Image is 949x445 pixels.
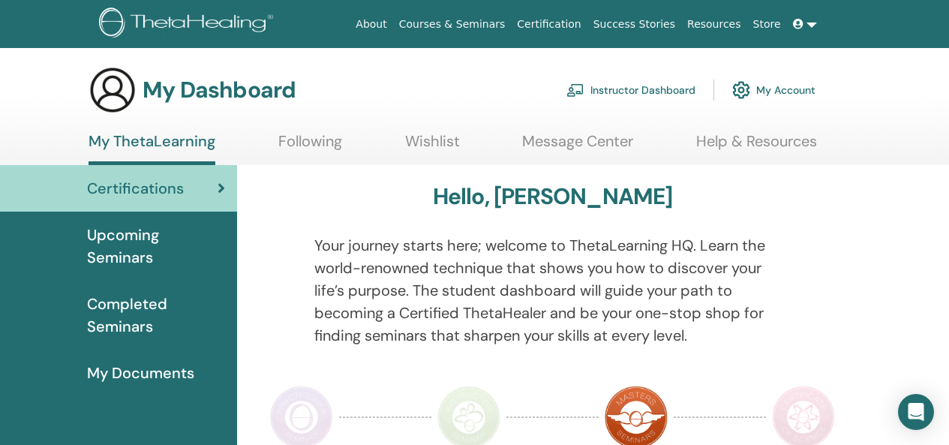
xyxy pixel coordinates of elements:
span: Upcoming Seminars [87,224,225,269]
img: generic-user-icon.jpg [89,66,137,114]
a: Resources [681,11,747,38]
a: My ThetaLearning [89,132,215,165]
p: Your journey starts here; welcome to ThetaLearning HQ. Learn the world-renowned technique that sh... [314,234,791,347]
a: Instructor Dashboard [566,74,695,107]
span: Completed Seminars [87,293,225,338]
a: Following [278,132,342,161]
a: About [350,11,392,38]
a: Help & Resources [696,132,817,161]
div: Open Intercom Messenger [898,394,934,430]
a: Store [747,11,787,38]
a: My Account [732,74,815,107]
img: cog.svg [732,77,750,103]
img: logo.png [99,8,278,41]
a: Wishlist [405,132,460,161]
a: Courses & Seminars [393,11,512,38]
h3: Hello, [PERSON_NAME] [433,183,673,210]
span: Certifications [87,177,184,200]
h3: My Dashboard [143,77,296,104]
a: Message Center [522,132,633,161]
span: My Documents [87,362,194,384]
img: chalkboard-teacher.svg [566,83,584,97]
a: Certification [511,11,587,38]
a: Success Stories [587,11,681,38]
